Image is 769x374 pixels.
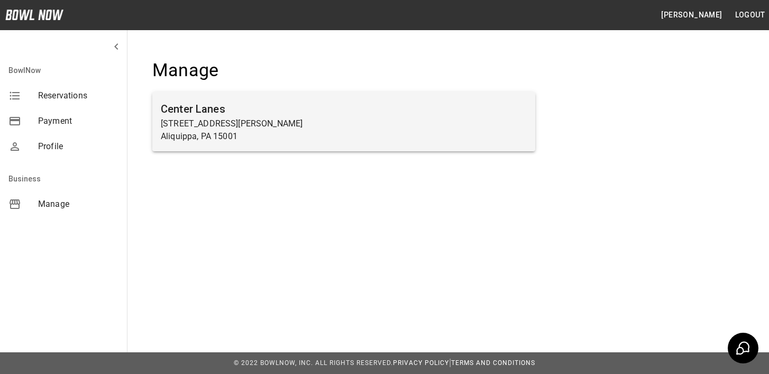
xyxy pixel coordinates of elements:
[38,115,118,127] span: Payment
[5,10,63,20] img: logo
[731,5,769,25] button: Logout
[152,59,535,81] h4: Manage
[38,140,118,153] span: Profile
[38,198,118,211] span: Manage
[234,359,393,367] span: © 2022 BowlNow, Inc. All Rights Reserved.
[657,5,726,25] button: [PERSON_NAME]
[451,359,535,367] a: Terms and Conditions
[161,117,527,130] p: [STREET_ADDRESS][PERSON_NAME]
[161,130,527,143] p: Aliquippa, PA 15001
[38,89,118,102] span: Reservations
[393,359,449,367] a: Privacy Policy
[161,101,527,117] h6: Center Lanes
